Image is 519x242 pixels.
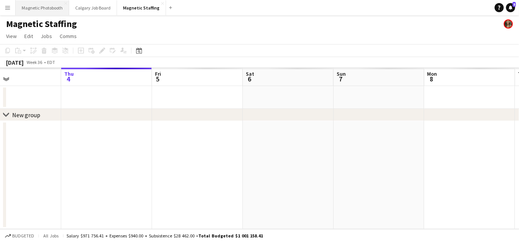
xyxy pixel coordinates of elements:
span: Comms [60,33,77,40]
h1: Magnetic Staffing [6,18,77,30]
app-user-avatar: Bianca Fantauzzi [504,19,513,29]
span: Jobs [41,33,52,40]
span: View [6,33,17,40]
span: All jobs [42,233,60,239]
span: Fri [155,70,161,77]
div: New group [12,111,40,119]
span: 5 [513,2,516,7]
a: Comms [57,31,80,41]
button: Calgary Job Board [69,0,117,15]
span: Sun [337,70,346,77]
span: Week 36 [25,59,44,65]
span: 4 [63,75,74,83]
a: View [3,31,20,41]
button: Budgeted [4,232,35,240]
div: EDT [47,59,55,65]
span: 5 [154,75,161,83]
button: Magnetic Photobooth [16,0,69,15]
span: 7 [335,75,346,83]
span: Sat [246,70,254,77]
button: Magnetic Staffing [117,0,166,15]
span: Mon [427,70,437,77]
div: [DATE] [6,59,24,66]
span: Budgeted [12,233,34,239]
span: Edit [24,33,33,40]
span: Total Budgeted $1 001 158.41 [198,233,263,239]
span: 8 [426,75,437,83]
span: Thu [64,70,74,77]
a: Jobs [38,31,55,41]
a: Edit [21,31,36,41]
div: Salary $971 756.41 + Expenses $940.00 + Subsistence $28 462.00 = [66,233,263,239]
a: 5 [506,3,515,12]
span: 6 [245,75,254,83]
